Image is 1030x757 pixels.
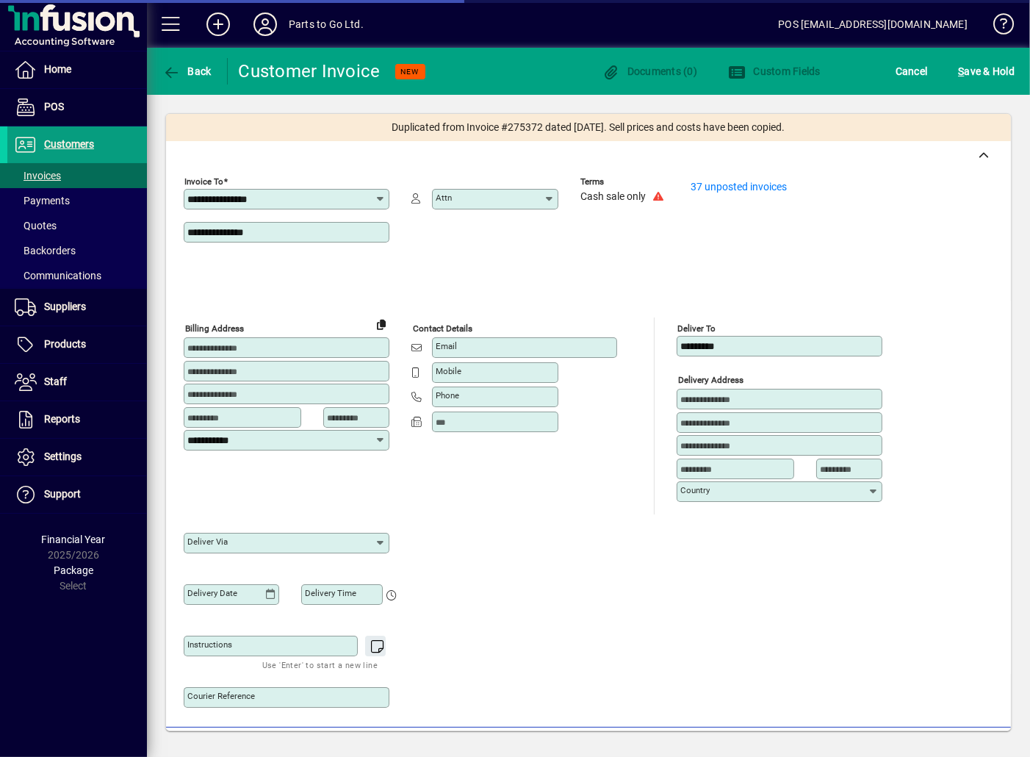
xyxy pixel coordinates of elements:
span: Settings [44,451,82,462]
mat-label: Deliver To [677,323,716,334]
mat-label: Delivery time [305,588,356,598]
div: Parts to Go Ltd. [289,12,364,36]
a: Quotes [7,213,147,238]
div: POS [EMAIL_ADDRESS][DOMAIN_NAME] [778,12,968,36]
mat-label: Email [436,341,457,351]
span: Custom Fields [728,65,821,77]
span: S [958,65,964,77]
a: 37 unposted invoices [691,181,787,193]
span: Reports [44,413,80,425]
div: Customer Invoice [239,60,381,83]
span: Home [44,63,71,75]
a: Payments [7,188,147,213]
a: Staff [7,364,147,401]
a: POS [7,89,147,126]
a: Invoices [7,163,147,188]
mat-hint: Use 'Enter' to start a new line [262,656,378,673]
span: Back [162,65,212,77]
mat-label: Delivery date [187,588,237,598]
button: Documents (0) [598,58,701,85]
span: NEW [401,67,419,76]
span: Quotes [15,220,57,232]
span: Payments [15,195,70,207]
span: Terms [580,177,669,187]
mat-label: Mobile [436,366,461,376]
button: Custom Fields [724,58,824,85]
mat-label: Deliver via [187,537,228,547]
mat-label: Invoice To [184,176,223,187]
span: Suppliers [44,301,86,312]
button: Save & Hold [954,58,1018,85]
a: Backorders [7,238,147,263]
a: Home [7,51,147,88]
span: Staff [44,376,67,387]
button: Add [195,11,242,37]
span: Financial Year [42,534,106,545]
button: Cancel [892,58,932,85]
span: Customers [44,138,94,150]
span: Cash sale only [580,191,646,203]
span: Documents (0) [602,65,697,77]
span: POS [44,101,64,112]
button: Back [159,58,215,85]
span: Duplicated from Invoice #275372 dated [DATE]. Sell prices and costs have been copied. [392,120,785,135]
a: Products [7,326,147,363]
span: ave & Hold [958,60,1015,83]
button: Profile [242,11,289,37]
a: Reports [7,401,147,438]
mat-label: Phone [436,390,459,401]
span: Package [54,564,93,576]
app-page-header-button: Back [147,58,228,85]
span: Communications [15,270,101,281]
span: Support [44,488,81,500]
span: Products [44,338,86,350]
a: Communications [7,263,147,288]
mat-label: Instructions [187,639,232,650]
span: Invoices [15,170,61,182]
span: Backorders [15,245,76,256]
mat-label: Attn [436,193,452,203]
a: Suppliers [7,289,147,326]
mat-label: Country [680,485,710,495]
a: Knowledge Base [982,3,1012,51]
a: Settings [7,439,147,476]
a: Support [7,476,147,513]
button: Copy to Delivery address [370,312,393,336]
mat-label: Courier Reference [187,691,255,701]
span: Cancel [896,60,928,83]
